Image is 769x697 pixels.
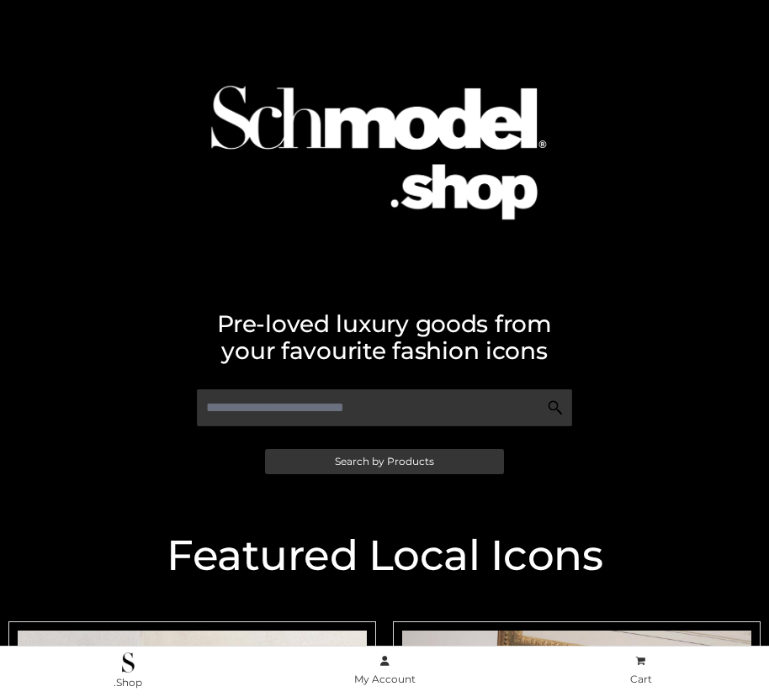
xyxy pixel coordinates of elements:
[630,673,652,685] span: Cart
[354,673,416,685] span: My Account
[257,652,513,689] a: My Account
[265,449,504,474] a: Search by Products
[114,676,142,689] span: .Shop
[512,652,769,689] a: Cart
[8,310,761,364] h2: Pre-loved luxury goods from your favourite fashion icons
[122,652,135,673] img: .Shop
[335,457,434,467] span: Search by Products
[547,399,564,416] img: Search Icon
